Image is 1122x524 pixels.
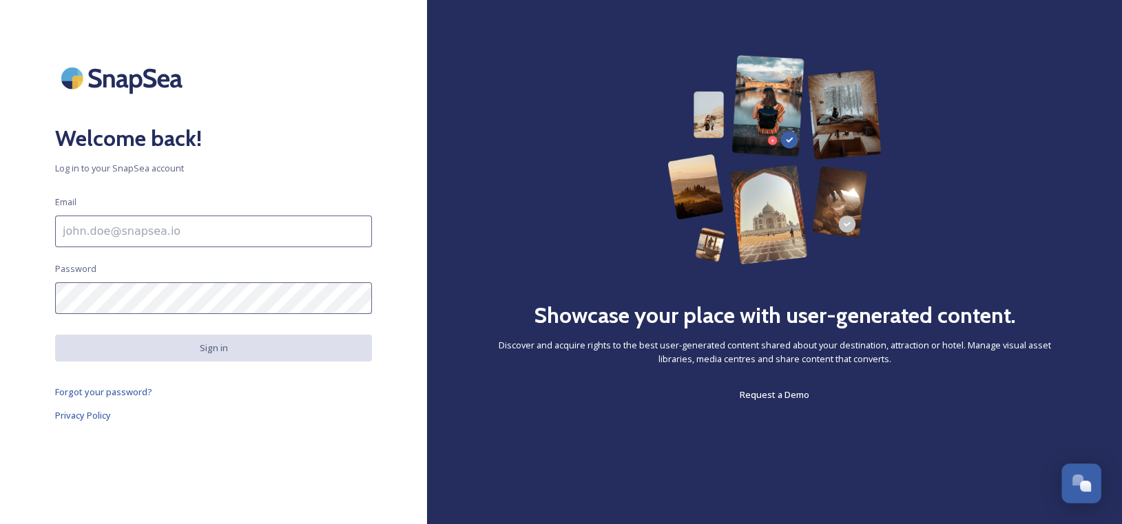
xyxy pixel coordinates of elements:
[55,386,152,398] span: Forgot your password?
[55,262,96,275] span: Password
[55,407,372,423] a: Privacy Policy
[55,55,193,101] img: SnapSea Logo
[534,299,1016,332] h2: Showcase your place with user-generated content.
[55,122,372,155] h2: Welcome back!
[55,384,372,400] a: Forgot your password?
[55,196,76,209] span: Email
[740,386,809,403] a: Request a Demo
[667,55,882,264] img: 63b42ca75bacad526042e722_Group%20154-p-800.png
[55,335,372,361] button: Sign in
[740,388,809,401] span: Request a Demo
[55,409,111,421] span: Privacy Policy
[1061,463,1101,503] button: Open Chat
[55,216,372,247] input: john.doe@snapsea.io
[55,162,372,175] span: Log in to your SnapSea account
[482,339,1067,365] span: Discover and acquire rights to the best user-generated content shared about your destination, att...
